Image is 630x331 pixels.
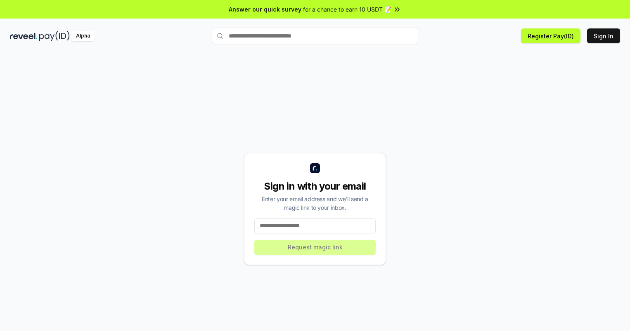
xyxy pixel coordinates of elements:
span: Answer our quick survey [229,5,301,14]
img: reveel_dark [10,31,38,41]
span: for a chance to earn 10 USDT 📝 [303,5,391,14]
button: Sign In [587,28,620,43]
div: Sign in with your email [254,180,376,193]
div: Enter your email address and we’ll send a magic link to your inbox. [254,195,376,212]
img: logo_small [310,163,320,173]
div: Alpha [71,31,95,41]
button: Register Pay(ID) [521,28,580,43]
img: pay_id [39,31,70,41]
